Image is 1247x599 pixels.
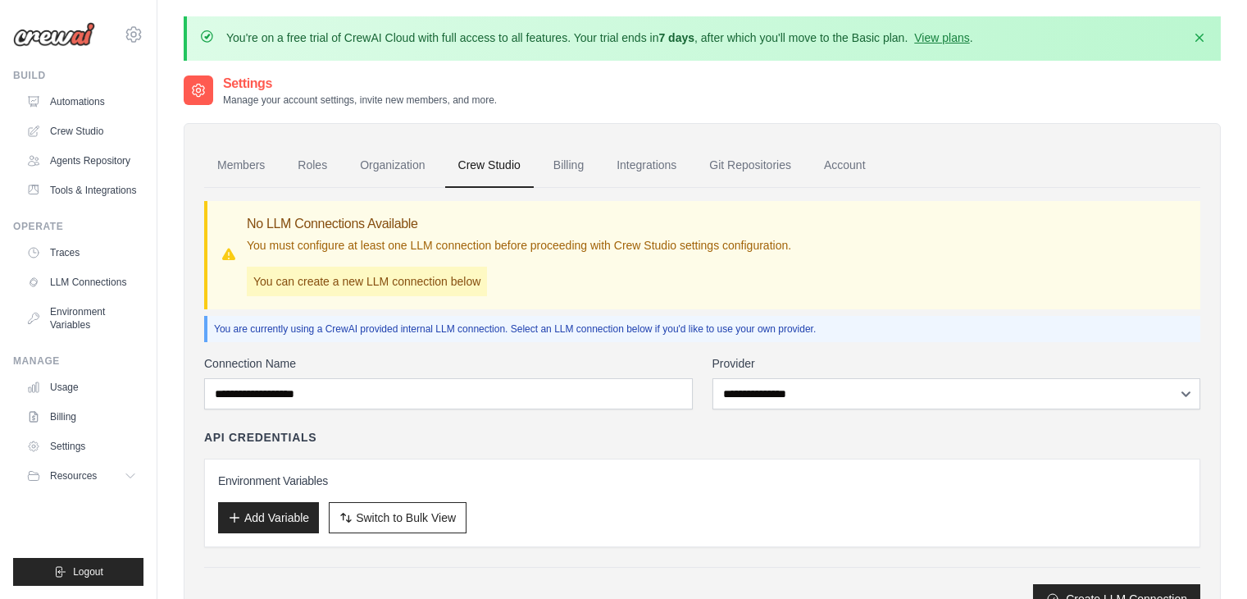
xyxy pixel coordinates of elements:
[20,89,143,115] a: Automations
[13,69,143,82] div: Build
[13,22,95,47] img: Logo
[603,144,689,188] a: Integrations
[204,429,316,446] h4: API Credentials
[204,144,278,188] a: Members
[445,144,534,188] a: Crew Studio
[247,267,487,296] p: You can create a new LLM connection below
[226,30,973,46] p: You're on a free trial of CrewAI Cloud with full access to all features. Your trial ends in , aft...
[20,404,143,430] a: Billing
[247,214,791,234] h3: No LLM Connections Available
[73,565,103,578] span: Logout
[13,558,143,586] button: Logout
[214,322,1194,336] p: You are currently using a CrewAI provided internal LLM connection. Select an LLM connection below...
[20,374,143,400] a: Usage
[696,144,804,188] a: Git Repositories
[223,74,497,94] h2: Settings
[20,433,143,460] a: Settings
[20,177,143,203] a: Tools & Integrations
[20,240,143,266] a: Traces
[347,144,438,188] a: Organization
[20,118,143,144] a: Crew Studio
[658,31,694,44] strong: 7 days
[223,94,497,107] p: Manage your account settings, invite new members, and more.
[20,299,143,338] a: Environment Variables
[218,502,319,533] button: Add Variable
[284,144,340,188] a: Roles
[20,148,143,174] a: Agents Repository
[204,355,693,372] label: Connection Name
[811,144,879,188] a: Account
[247,237,791,254] p: You must configure at least one LLM connection before proceeding with Crew Studio settings config...
[540,144,597,188] a: Billing
[13,354,143,368] div: Manage
[329,502,466,533] button: Switch to Bulk View
[218,473,1186,489] h3: Environment Variables
[20,269,143,295] a: LLM Connections
[712,355,1201,372] label: Provider
[356,510,456,526] span: Switch to Bulk View
[13,220,143,233] div: Operate
[914,31,969,44] a: View plans
[50,469,97,482] span: Resources
[20,463,143,489] button: Resources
